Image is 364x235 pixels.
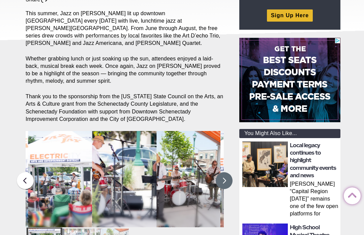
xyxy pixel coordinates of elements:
[344,188,357,201] a: Back to Top
[267,9,313,21] a: Sign Up Here
[290,142,336,179] a: Local legacy continues to highlight community events and news
[242,141,288,187] img: thumbnail: Local legacy continues to highlight community events and news
[290,180,338,219] p: [PERSON_NAME] “Capital Region [DATE]” remains one of the few open platforms for everyday voices S...
[239,129,340,138] div: You Might Also Like...
[216,172,233,189] button: Next slide
[26,55,224,85] p: Whether grabbing lunch or just soaking up the sun, attendees enjoyed a laid-back, musical break e...
[239,38,340,122] iframe: Advertisement
[26,93,224,123] p: Thank you to the sponsorship from the [US_STATE] State Council on the Arts, an Arts & Culture gra...
[17,172,34,189] button: Previous slide
[26,10,224,47] p: This summer, Jazz on [PERSON_NAME] lit up downtown [GEOGRAPHIC_DATA] every [DATE] with live, lunc...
